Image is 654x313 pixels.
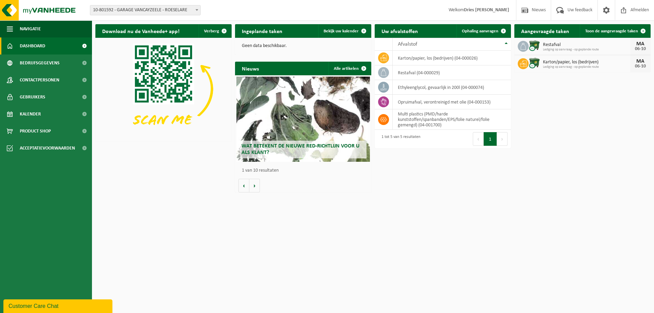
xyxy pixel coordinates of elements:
span: Bedrijfsgegevens [20,54,60,72]
h2: Nieuws [235,62,266,75]
span: Dashboard [20,37,45,54]
div: 06-10 [634,64,647,69]
button: Vorige [238,179,249,192]
button: 1 [484,132,497,146]
a: Toon de aangevraagde taken [580,24,650,38]
button: Previous [473,132,484,146]
span: Restafval [543,42,630,48]
a: Alle artikelen [328,62,371,75]
div: 06-10 [634,47,647,51]
a: Wat betekent de nieuwe RED-richtlijn voor u als klant? [236,77,370,162]
span: Navigatie [20,20,41,37]
span: Acceptatievoorwaarden [20,140,75,157]
div: 1 tot 5 van 5 resultaten [378,131,420,146]
td: ethyleenglycol, gevaarlijk in 200l (04-000074) [393,80,511,95]
iframe: chat widget [3,298,114,313]
td: karton/papier, los (bedrijven) (04-000026) [393,51,511,65]
span: Kalender [20,106,41,123]
span: Verberg [204,29,219,33]
td: opruimafval, verontreinigd met olie (04-000153) [393,95,511,109]
span: Product Shop [20,123,51,140]
span: Bekijk uw kalender [324,29,359,33]
span: Karton/papier, los (bedrijven) [543,60,630,65]
button: Verberg [199,24,231,38]
a: Ophaling aanvragen [456,24,510,38]
h2: Ingeplande taken [235,24,289,37]
button: Volgende [249,179,260,192]
span: Wat betekent de nieuwe RED-richtlijn voor u als klant? [242,143,359,155]
button: Next [497,132,508,146]
img: WB-1100-CU [529,40,540,51]
p: 1 van 10 resultaten [242,168,368,173]
img: Download de VHEPlus App [95,38,232,140]
span: 10-801592 - GARAGE VANCAYZEELE - ROESELARE [90,5,201,15]
span: 10-801592 - GARAGE VANCAYZEELE - ROESELARE [90,5,200,15]
h2: Aangevraagde taken [514,24,576,37]
div: MA [634,59,647,64]
span: Afvalstof [398,42,417,47]
td: multi plastics (PMD/harde kunststoffen/spanbanden/EPS/folie naturel/folie gemengd) (04-001700) [393,109,511,130]
img: WB-1100-CU [529,57,540,69]
h2: Uw afvalstoffen [375,24,425,37]
span: Contactpersonen [20,72,59,89]
strong: Dries [PERSON_NAME] [464,7,509,13]
td: restafval (04-000029) [393,65,511,80]
span: Ophaling aanvragen [462,29,498,33]
span: Gebruikers [20,89,45,106]
span: Lediging op aanvraag - op geplande route [543,48,630,52]
p: Geen data beschikbaar. [242,44,364,48]
span: Lediging op aanvraag - op geplande route [543,65,630,69]
div: MA [634,41,647,47]
span: Toon de aangevraagde taken [585,29,638,33]
a: Bekijk uw kalender [318,24,371,38]
h2: Download nu de Vanheede+ app! [95,24,186,37]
